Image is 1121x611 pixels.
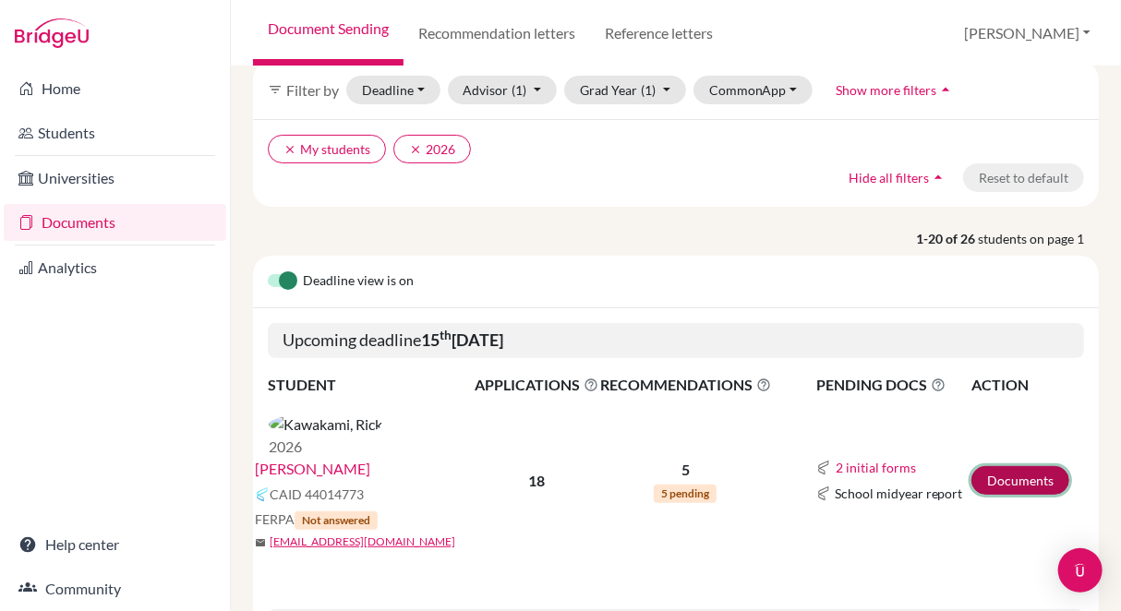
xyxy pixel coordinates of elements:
[849,170,929,186] span: Hide all filters
[255,537,266,548] span: mail
[303,270,414,293] span: Deadline view is on
[956,16,1099,51] button: [PERSON_NAME]
[269,413,382,436] img: Kawakami, Rick
[4,570,226,607] a: Community
[528,472,545,489] b: 18
[816,374,970,396] span: PENDING DOCS
[929,168,947,186] i: arrow_drop_up
[269,436,382,458] p: 2026
[4,249,226,286] a: Analytics
[971,466,1069,495] a: Documents
[4,160,226,197] a: Universities
[564,76,686,104] button: Grad Year(1)
[440,328,452,342] sup: th
[270,533,455,550] a: [EMAIL_ADDRESS][DOMAIN_NAME]
[4,114,226,151] a: Students
[600,459,771,481] p: 5
[4,70,226,107] a: Home
[835,484,963,503] span: School midyear report
[268,82,283,97] i: filter_list
[268,323,1084,358] h5: Upcoming deadline
[833,163,963,192] button: Hide all filtersarrow_drop_up
[836,82,936,98] span: Show more filters
[820,76,970,104] button: Show more filtersarrow_drop_up
[4,526,226,563] a: Help center
[283,143,296,156] i: clear
[916,229,978,248] strong: 1-20 of 26
[268,135,386,163] button: clearMy students
[816,461,831,475] img: Common App logo
[816,486,831,501] img: Common App logo
[255,509,378,530] span: FERPA
[4,204,226,241] a: Documents
[693,76,814,104] button: CommonApp
[409,143,422,156] i: clear
[475,374,598,396] span: APPLICATIONS
[421,329,503,350] b: 15 [DATE]
[654,485,717,503] span: 5 pending
[295,511,378,530] span: Not answered
[600,374,771,396] span: RECOMMENDATIONS
[255,487,270,502] img: Common App logo
[978,229,1099,248] span: students on page 1
[286,81,339,99] span: Filter by
[270,485,364,504] span: CAID 44014773
[448,76,558,104] button: Advisor(1)
[1058,548,1103,593] div: Open Intercom Messenger
[512,82,527,98] span: (1)
[963,163,1084,192] button: Reset to default
[835,457,917,478] button: 2 initial forms
[393,135,471,163] button: clear2026
[255,458,370,480] a: [PERSON_NAME]
[641,82,656,98] span: (1)
[970,373,1084,397] th: ACTION
[15,18,89,48] img: Bridge-U
[268,373,474,397] th: STUDENT
[346,76,440,104] button: Deadline
[936,80,955,99] i: arrow_drop_up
